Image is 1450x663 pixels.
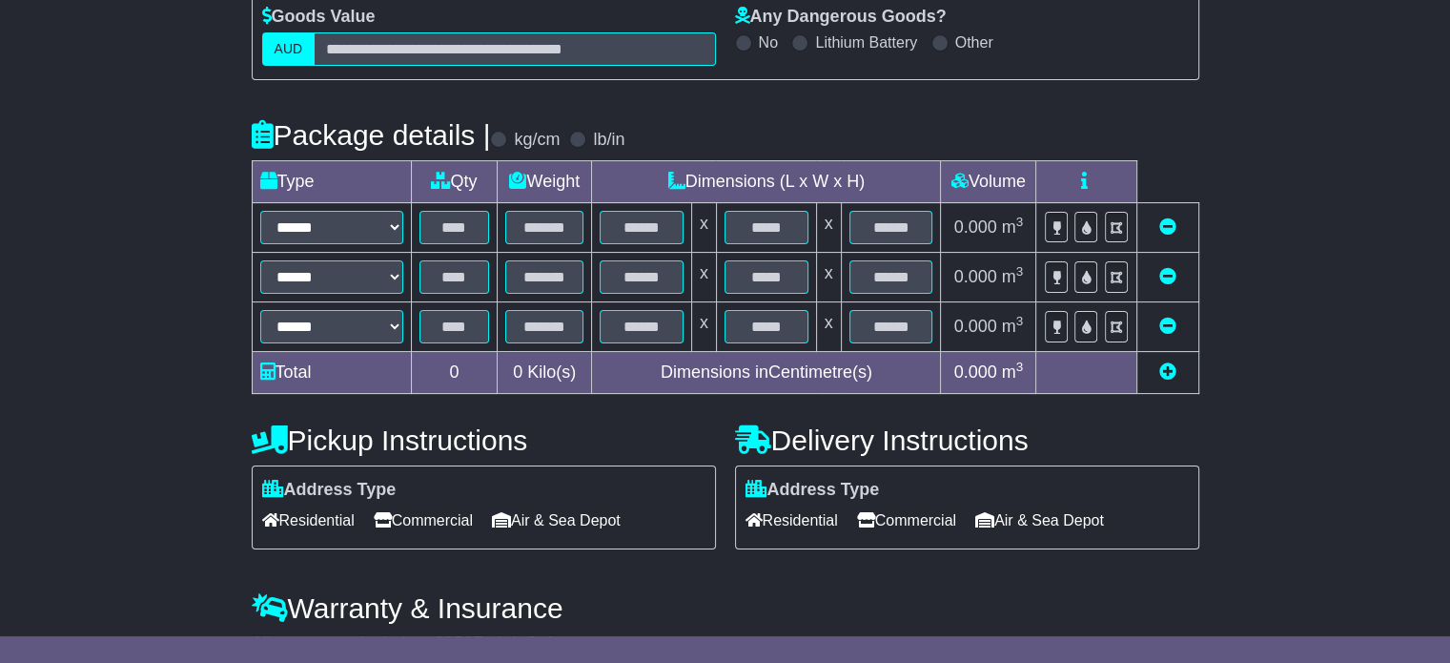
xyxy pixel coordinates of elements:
td: Type [252,161,411,203]
label: Any Dangerous Goods? [735,7,947,28]
span: m [1002,363,1024,382]
sup: 3 [1016,215,1024,229]
a: Remove this item [1159,317,1176,336]
sup: 3 [1016,264,1024,279]
h4: Pickup Instructions [252,425,716,456]
label: No [759,33,778,52]
a: Remove this item [1159,267,1176,286]
span: 0.000 [954,267,997,286]
td: x [816,203,841,253]
span: Residential [745,506,838,535]
span: m [1002,267,1024,286]
span: 0.000 [954,317,997,336]
td: Volume [941,161,1036,203]
span: Air & Sea Depot [492,506,621,535]
h4: Delivery Instructions [735,425,1199,456]
label: lb/in [593,130,624,151]
label: Goods Value [262,7,376,28]
h4: Package details | [252,119,491,151]
td: Kilo(s) [498,352,592,394]
span: Commercial [857,506,956,535]
td: 0 [411,352,498,394]
span: m [1002,218,1024,237]
label: AUD [262,32,316,66]
label: Address Type [745,480,880,501]
span: 0.000 [954,218,997,237]
td: Total [252,352,411,394]
label: Lithium Battery [815,33,917,52]
td: x [816,253,841,302]
label: kg/cm [514,130,560,151]
td: x [691,253,716,302]
h4: Warranty & Insurance [252,592,1199,624]
td: x [691,302,716,352]
td: Weight [498,161,592,203]
span: Commercial [374,506,473,535]
span: Air & Sea Depot [975,506,1104,535]
span: 0 [513,363,522,382]
span: Residential [262,506,355,535]
div: All our quotes include a $ FreightSafe warranty. [252,633,1199,654]
a: Add new item [1159,363,1176,382]
span: 0.000 [954,363,997,382]
td: Qty [411,161,498,203]
span: m [1002,317,1024,336]
td: Dimensions in Centimetre(s) [592,352,941,394]
td: Dimensions (L x W x H) [592,161,941,203]
span: 250 [444,633,473,653]
td: x [816,302,841,352]
label: Other [955,33,993,52]
sup: 3 [1016,360,1024,374]
sup: 3 [1016,314,1024,328]
td: x [691,203,716,253]
a: Remove this item [1159,218,1176,237]
label: Address Type [262,480,397,501]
